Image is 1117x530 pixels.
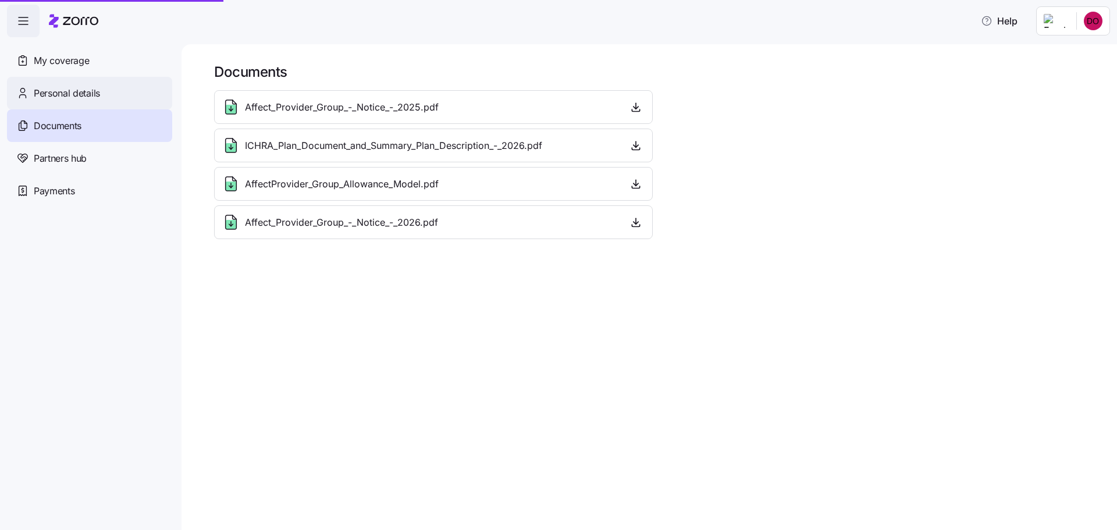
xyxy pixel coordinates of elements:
[972,9,1027,33] button: Help
[245,100,439,115] span: Affect_Provider_Group_-_Notice_-_2025.pdf
[34,184,74,198] span: Payments
[7,44,172,77] a: My coverage
[245,215,438,230] span: Affect_Provider_Group_-_Notice_-_2026.pdf
[34,151,87,166] span: Partners hub
[7,109,172,142] a: Documents
[245,177,439,191] span: AffectProvider_Group_Allowance_Model.pdf
[34,86,100,101] span: Personal details
[981,14,1018,28] span: Help
[7,77,172,109] a: Personal details
[34,119,81,133] span: Documents
[34,54,89,68] span: My coverage
[7,175,172,207] a: Payments
[245,138,542,153] span: ICHRA_Plan_Document_and_Summary_Plan_Description_-_2026.pdf
[1044,14,1067,28] img: Employer logo
[1084,12,1102,30] img: 9753d02e1ca60c229b7df81c5df8ddcc
[214,63,1101,81] h1: Documents
[7,142,172,175] a: Partners hub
